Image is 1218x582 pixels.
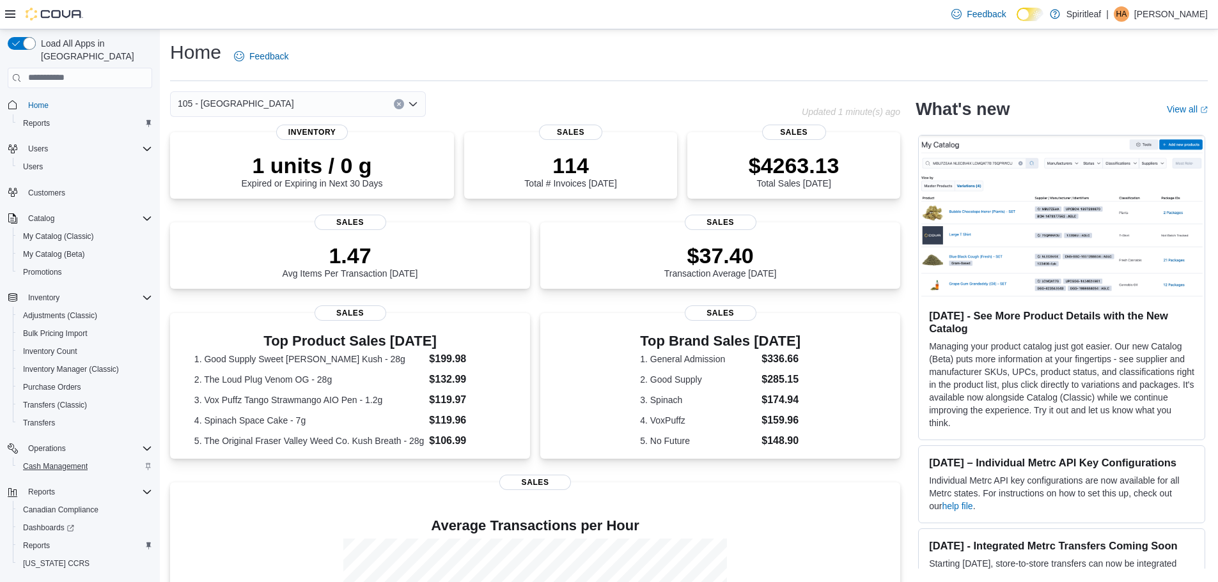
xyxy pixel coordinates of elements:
button: My Catalog (Classic) [13,227,157,245]
a: Feedback [229,43,293,69]
span: Bulk Pricing Import [18,326,152,341]
span: Users [28,144,48,154]
button: Reports [23,484,60,500]
h3: Top Product Sales [DATE] [194,333,506,349]
h4: Average Transactions per Hour [180,518,890,533]
p: 1 units / 0 g [242,153,383,178]
a: Users [18,159,48,174]
button: Reports [13,537,157,555]
dt: 2. Good Supply [640,373,756,386]
a: [US_STATE] CCRS [18,556,95,571]
dd: $119.97 [429,392,506,408]
button: Canadian Compliance [13,501,157,519]
p: Updated 1 minute(s) ago [802,107,900,117]
span: Inventory [276,125,348,140]
span: Sales [499,475,571,490]
dd: $159.96 [761,413,800,428]
button: Users [3,140,157,158]
span: Users [23,162,43,172]
span: Customers [28,188,65,198]
span: Inventory [23,290,152,305]
button: Operations [3,440,157,457]
h3: [DATE] – Individual Metrc API Key Configurations [929,456,1194,469]
a: Purchase Orders [18,379,86,395]
dd: $132.99 [429,372,506,387]
a: Home [23,98,54,113]
dd: $336.66 [761,351,800,367]
h1: Home [170,40,221,65]
h3: [DATE] - See More Product Details with the New Catalog [929,309,1194,335]
span: Sales [315,305,386,321]
dt: 3. Spinach [640,394,756,406]
span: Inventory Count [18,344,152,359]
button: Purchase Orders [13,378,157,396]
span: Adjustments (Classic) [18,308,152,323]
button: Bulk Pricing Import [13,325,157,342]
a: Dashboards [18,520,79,535]
span: Reports [28,487,55,497]
span: Inventory Manager (Classic) [18,362,152,377]
button: Catalog [3,210,157,227]
span: Sales [685,305,756,321]
span: Canadian Compliance [23,505,98,515]
dd: $148.90 [761,433,800,448]
span: Reports [18,116,152,131]
button: Inventory Manager (Classic) [13,360,157,378]
button: Catalog [23,211,59,226]
div: Avg Items Per Transaction [DATE] [283,243,418,279]
button: Inventory [23,290,65,305]
dt: 4. Spinach Space Cake - 7g [194,414,425,427]
span: Inventory Count [23,346,77,356]
span: Dashboards [18,520,152,535]
span: Promotions [18,264,152,280]
span: Bulk Pricing Import [23,328,88,339]
span: Catalog [23,211,152,226]
span: Feedback [249,50,288,63]
div: Expired or Expiring in Next 30 Days [242,153,383,188]
button: Operations [23,441,71,456]
p: $37.40 [664,243,777,268]
p: 114 [524,153,616,178]
span: Feedback [967,8,1006,20]
h3: Top Brand Sales [DATE] [640,333,800,349]
button: Promotions [13,263,157,281]
button: Adjustments (Classic) [13,307,157,325]
span: Operations [23,441,152,456]
a: View allExternal link [1167,104,1208,114]
span: Reports [23,484,152,500]
p: [PERSON_NAME] [1134,6,1208,22]
a: Adjustments (Classic) [18,308,102,323]
p: 1.47 [283,243,418,268]
a: My Catalog (Beta) [18,247,90,262]
svg: External link [1200,106,1208,114]
dd: $106.99 [429,433,506,448]
span: Reports [18,538,152,553]
span: Adjustments (Classic) [23,310,97,321]
p: $4263.13 [749,153,839,178]
span: Transfers (Classic) [18,397,152,413]
a: Transfers [18,415,60,431]
span: Purchase Orders [23,382,81,392]
a: Inventory Count [18,344,82,359]
button: Open list of options [408,99,418,109]
span: Promotions [23,267,62,277]
a: Reports [18,116,55,131]
button: Inventory [3,289,157,307]
a: Reports [18,538,55,553]
button: Reports [3,483,157,501]
div: Total # Invoices [DATE] [524,153,616,188]
a: Canadian Compliance [18,502,104,517]
a: My Catalog (Classic) [18,229,99,244]
span: Customers [23,185,152,201]
span: Home [28,100,49,111]
dt: 1. Good Supply Sweet [PERSON_NAME] Kush - 28g [194,353,425,365]
dt: 1. General Admission [640,353,756,365]
span: Cash Management [18,459,152,474]
button: Cash Management [13,457,157,475]
button: [US_STATE] CCRS [13,555,157,572]
button: Transfers [13,414,157,432]
dd: $174.94 [761,392,800,408]
img: Cova [26,8,83,20]
dt: 5. No Future [640,434,756,447]
dt: 4. VoxPuffz [640,414,756,427]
